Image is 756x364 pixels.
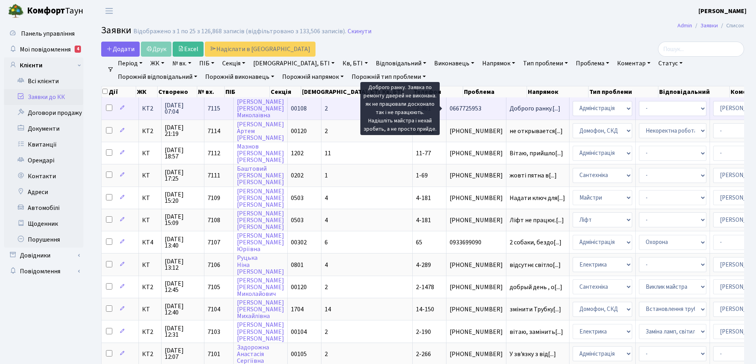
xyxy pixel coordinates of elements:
[4,248,83,263] a: Довідники
[450,239,503,246] span: 0933699090
[4,232,83,248] a: Порушення
[279,70,347,84] a: Порожній напрямок
[4,152,83,168] a: Орендарі
[142,329,158,335] span: КТ2
[208,328,220,336] span: 7103
[165,191,201,204] span: [DATE] 15:20
[4,121,83,137] a: Документи
[219,57,248,70] a: Секція
[510,104,560,113] span: Доброго ранку.[...]
[101,23,131,37] span: Заявки
[291,328,307,336] span: 00104
[291,104,307,113] span: 00108
[20,45,71,54] span: Мої повідомлення
[99,4,119,17] button: Переключити навігацію
[208,149,220,158] span: 7112
[463,86,527,97] th: Проблема
[165,325,201,338] span: [DATE] 12:31
[291,350,307,358] span: 00105
[102,86,136,97] th: Дії
[291,194,304,202] span: 0503
[416,261,431,269] span: 4-289
[4,263,83,279] a: Повідомлення
[225,86,270,97] th: ПІБ
[360,82,440,135] div: Доброго ранку. Заявка по ремонту дверей не виконана. як не працювали досконало так і не праацюють...
[165,258,201,271] span: [DATE] 13:12
[718,21,744,30] li: Список
[4,57,83,73] a: Клієнти
[75,46,81,53] div: 4
[700,21,718,30] a: Заявки
[237,142,284,164] a: Мазнов[PERSON_NAME][PERSON_NAME]
[450,195,503,201] span: [PHONE_NUMBER]
[589,86,659,97] th: Тип проблеми
[291,127,307,135] span: 00120
[301,86,381,97] th: [DEMOGRAPHIC_DATA], БТІ
[4,73,83,89] a: Всі клієнти
[416,305,434,314] span: 14-150
[208,350,220,358] span: 7101
[291,216,304,225] span: 0503
[101,42,140,57] a: Додати
[510,171,557,180] span: жовті пятна в[...]
[142,128,158,134] span: КТ2
[510,216,564,225] span: Ліфт не працює.[...]
[348,28,371,35] a: Скинути
[136,86,158,97] th: ЖК
[677,21,692,30] a: Admin
[4,216,83,232] a: Щоденник
[573,57,612,70] a: Проблема
[250,57,338,70] a: [DEMOGRAPHIC_DATA], БТІ
[4,42,83,57] a: Мої повідомлення4
[325,328,328,336] span: 2
[520,57,571,70] a: Тип проблеми
[450,262,503,268] span: [PHONE_NUMBER]
[450,217,503,223] span: [PHONE_NUMBER]
[291,171,304,180] span: 0202
[291,283,307,292] span: 00120
[142,105,158,112] span: КТ2
[325,261,328,269] span: 4
[115,70,200,84] a: Порожній відповідальний
[416,238,422,247] span: 65
[197,86,225,97] th: № вх.
[450,284,503,290] span: [PHONE_NUMBER]
[4,89,83,105] a: Заявки до КК
[27,4,83,18] span: Таун
[165,280,201,293] span: [DATE] 12:45
[325,194,328,202] span: 4
[237,209,284,231] a: [PERSON_NAME][PERSON_NAME][PERSON_NAME]
[165,124,201,137] span: [DATE] 21:19
[142,195,158,201] span: КТ
[237,321,284,343] a: [PERSON_NAME][PERSON_NAME][PERSON_NAME]
[169,57,194,70] a: № вх.
[165,147,201,160] span: [DATE] 18:57
[142,351,158,357] span: КТ2
[165,303,201,316] span: [DATE] 12:40
[527,86,589,97] th: Напрямок
[325,283,328,292] span: 2
[614,57,654,70] a: Коментар
[510,283,562,292] span: добрый день , о[...]
[325,350,328,358] span: 2
[655,57,686,70] a: Статус
[479,57,518,70] a: Напрямок
[325,305,331,314] span: 14
[237,164,284,187] a: Баштовий[PERSON_NAME][PERSON_NAME]
[208,216,220,225] span: 7108
[196,57,217,70] a: ПІБ
[208,261,220,269] span: 7106
[165,236,201,249] span: [DATE] 13:40
[348,70,429,84] a: Порожній тип проблеми
[450,306,503,313] span: [PHONE_NUMBER]
[450,329,503,335] span: [PHONE_NUMBER]
[325,149,331,158] span: 11
[208,104,220,113] span: 7115
[173,42,204,57] a: Excel
[450,172,503,179] span: [PHONE_NUMBER]
[202,70,277,84] a: Порожній виконавець
[4,200,83,216] a: Автомобілі
[142,306,158,313] span: КТ
[165,213,201,226] span: [DATE] 15:09
[698,7,746,15] b: [PERSON_NAME]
